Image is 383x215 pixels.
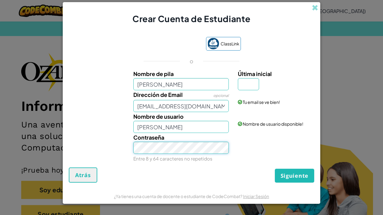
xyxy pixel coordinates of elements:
[243,193,269,199] a: Iniciar Sesión
[139,38,203,51] iframe: Botón de Acceder con Google
[114,193,243,199] span: ¿Ya tienes una cuenta de docente o estudiante de CodeCombat?
[133,156,212,161] small: Entre 8 y 64 caracteres no repetidos
[208,38,219,49] img: classlink-logo-small.png
[133,113,184,120] span: Nombre de usuario
[69,167,97,183] button: Atrás
[75,171,91,179] span: Atrás
[213,93,229,98] span: opcional
[133,91,183,98] span: Dirección de Email
[243,121,303,127] span: Nombre de usuario disponible!
[238,70,272,77] span: Última inicial
[132,13,251,24] span: Crear Cuenta de Estudiante
[221,39,239,48] span: ClassLink
[190,58,193,65] p: o
[275,169,314,183] button: Siguiente
[133,70,174,77] span: Nombre de pila
[243,99,280,105] span: Tu email se ve bien!
[142,38,200,51] div: Acceder con Google. Se abre en una pestaña nueva
[281,172,308,179] span: Siguiente
[133,134,164,141] span: Contraseña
